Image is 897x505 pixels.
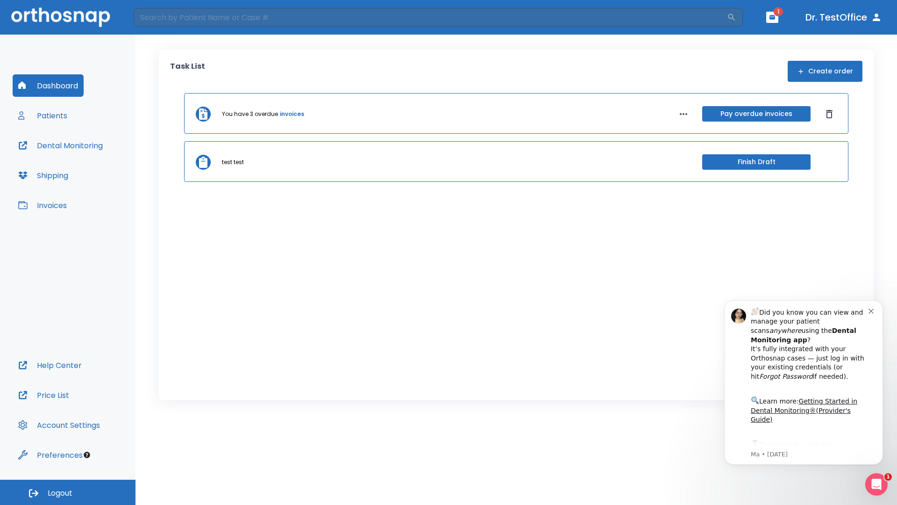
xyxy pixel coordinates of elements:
[13,384,75,406] button: Price List
[11,7,110,27] img: Orthosnap
[788,61,862,82] button: Create order
[134,8,727,27] input: Search by Patient Name or Case #
[702,154,811,170] button: Finish Draft
[13,134,108,157] button: Dental Monitoring
[41,155,124,172] a: App Store
[158,20,166,28] button: Dismiss notification
[13,194,72,216] button: Invoices
[13,74,84,97] button: Dashboard
[13,164,74,187] button: Shipping
[865,473,888,496] iframe: Intercom live chat
[884,473,892,481] span: 1
[48,488,72,498] span: Logout
[710,286,897,480] iframe: Intercom notifications message
[222,158,244,166] p: test test
[83,451,91,459] div: Tooltip anchor
[774,7,783,16] span: 1
[13,414,106,436] button: Account Settings
[13,444,88,466] button: Preferences
[41,164,158,173] p: Message from Ma, sent 2w ago
[280,110,304,118] a: invoices
[702,106,811,122] button: Pay overdue invoices
[13,354,87,376] button: Help Center
[822,107,837,122] button: Dismiss
[802,9,886,26] button: Dr. TestOffice
[222,110,278,118] p: You have 3 overdue
[170,61,205,82] p: Task List
[13,104,73,127] button: Patients
[41,152,158,200] div: Download the app: | ​ Let us know if you need help getting started!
